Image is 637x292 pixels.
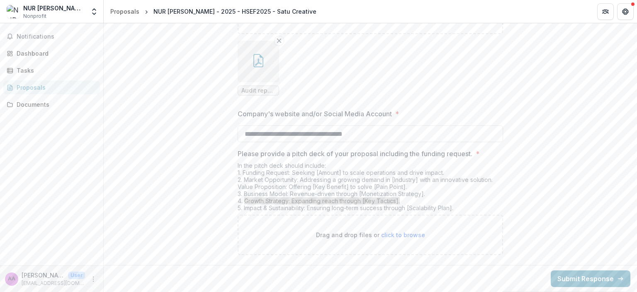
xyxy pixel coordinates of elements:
button: Remove File [274,36,284,46]
button: Open entity switcher [88,3,100,20]
div: Arina Azmi [8,276,15,282]
span: Audit report YE [DATE] - Aafiyah Medical Group Sdn Bhd (5)_signed (1).pdf [241,87,275,94]
div: NUR [PERSON_NAME] [23,4,85,12]
button: Get Help [617,3,634,20]
div: Tasks [17,66,93,75]
div: NUR [PERSON_NAME] - 2025 - HSEF2025 - Satu Creative [153,7,316,16]
span: Nonprofit [23,12,46,20]
button: More [88,274,98,284]
a: Proposals [107,5,143,17]
p: User [68,272,85,279]
div: Proposals [110,7,139,16]
span: Notifications [17,33,97,40]
p: Company's website and/or Social Media Account [238,109,392,119]
button: Notifications [3,30,100,43]
a: Documents [3,98,100,111]
p: Please provide a pitch deck of your proposal including the funding request. [238,149,472,159]
nav: breadcrumb [107,5,320,17]
div: Documents [17,100,93,109]
button: Partners [597,3,614,20]
p: Drag and drop files or [316,231,425,239]
div: In the pitch deck should include: 1. Funding Request: Seeking [Amount] to scale operations and dr... [238,162,503,215]
div: Remove FileAudit report YE [DATE] - Aafiyah Medical Group Sdn Bhd (5)_signed (1).pdf [238,41,279,96]
a: Proposals [3,81,100,94]
p: [EMAIL_ADDRESS][DOMAIN_NAME] [22,280,85,287]
p: [PERSON_NAME] [22,271,65,280]
a: Dashboard [3,47,100,60]
div: Dashboard [17,49,93,58]
div: Proposals [17,83,93,92]
a: Tasks [3,64,100,77]
img: NUR ARINA SYAHEERA BINTI AZMI [7,5,20,18]
span: click to browse [381,231,425,238]
button: Submit Response [551,270,630,287]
